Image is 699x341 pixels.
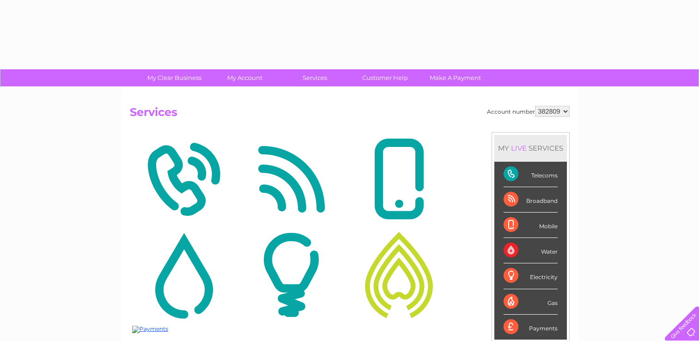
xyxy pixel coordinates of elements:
a: Make A Payment [417,69,493,86]
img: Electricity [240,230,343,320]
img: Mobile [347,134,450,224]
div: Broadband [504,187,558,213]
div: LIVE [509,144,529,152]
div: Account number [487,106,570,117]
div: Electricity [504,263,558,289]
a: My Account [207,69,283,86]
div: MY SERVICES [494,135,567,161]
div: Mobile [504,213,558,238]
a: Customer Help [347,69,423,86]
a: Services [277,69,353,86]
a: My Clear Business [136,69,213,86]
img: Payments [132,326,168,333]
div: Gas [504,289,558,315]
div: Payments [504,315,558,340]
div: Water [504,238,558,263]
img: Telecoms [132,134,235,224]
img: Broadband [240,134,343,224]
img: Gas [347,230,450,320]
div: Telecoms [504,162,558,187]
h2: Services [130,106,570,123]
img: Water [132,230,235,320]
